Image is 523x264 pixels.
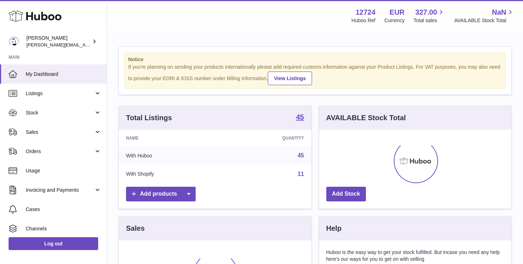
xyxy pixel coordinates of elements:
[128,64,502,85] div: If you're planning on sending your products internationally please add required customs informati...
[268,72,312,85] a: View Listings
[389,8,404,17] strong: EUR
[126,187,196,201] a: Add products
[298,152,304,158] a: 45
[26,90,94,97] span: Listings
[454,8,514,24] a: NaN AVAILABLE Stock Total
[126,113,172,123] h3: Total Listings
[119,130,222,146] th: Name
[26,129,94,136] span: Sales
[326,224,342,233] h3: Help
[356,8,376,17] strong: 12724
[119,146,222,165] td: With Huboo
[492,8,506,17] span: NaN
[298,171,304,177] a: 11
[326,249,504,263] p: Huboo is the easy way to get your stock fulfilled. But incase you need any help here's our ways f...
[454,17,514,24] span: AVAILABLE Stock Total
[296,113,304,122] a: 45
[326,113,406,123] h3: AVAILABLE Stock Total
[26,206,101,213] span: Cases
[9,36,19,47] img: sebastian@ffern.co
[26,42,143,48] span: [PERSON_NAME][EMAIL_ADDRESS][DOMAIN_NAME]
[26,109,94,116] span: Stock
[352,17,376,24] div: Huboo Ref
[119,165,222,184] td: With Shopify
[222,130,311,146] th: Quantity
[296,113,304,121] strong: 45
[26,35,91,48] div: [PERSON_NAME]
[26,187,94,194] span: Invoicing and Payments
[384,17,405,24] div: Currency
[413,8,445,24] a: 327.00 Total sales
[26,167,101,174] span: Usage
[26,148,94,155] span: Orders
[128,56,502,63] strong: Notice
[126,224,145,233] h3: Sales
[9,237,98,250] a: Log out
[415,8,437,17] span: 327.00
[413,17,445,24] span: Total sales
[26,225,101,232] span: Channels
[326,187,366,201] a: Add Stock
[26,71,101,78] span: My Dashboard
